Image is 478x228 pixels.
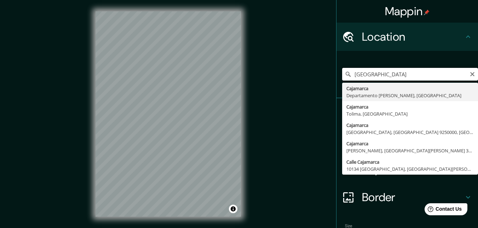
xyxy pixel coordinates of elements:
[470,70,475,77] button: Clear
[96,11,241,217] canvas: Map
[346,129,474,136] div: [GEOGRAPHIC_DATA], [GEOGRAPHIC_DATA] 9250000, [GEOGRAPHIC_DATA]
[385,4,430,18] h4: Mappin
[346,158,474,165] div: Calle Cajamarca
[346,147,474,154] div: [PERSON_NAME], [GEOGRAPHIC_DATA][PERSON_NAME] 3530000, [GEOGRAPHIC_DATA]
[336,127,478,155] div: Style
[362,30,464,44] h4: Location
[336,155,478,183] div: Layout
[342,68,478,81] input: Pick your city or area
[362,162,464,176] h4: Layout
[346,122,474,129] div: Cajamarca
[346,140,474,147] div: Cajamarca
[346,85,474,92] div: Cajamarca
[336,23,478,51] div: Location
[346,103,474,110] div: Cajamarca
[415,200,470,220] iframe: Help widget launcher
[346,110,474,117] div: Tolima, [GEOGRAPHIC_DATA]
[229,205,237,213] button: Toggle attribution
[424,10,430,15] img: pin-icon.png
[336,98,478,127] div: Pins
[336,183,478,211] div: Border
[346,165,474,173] div: 10134 [GEOGRAPHIC_DATA], [GEOGRAPHIC_DATA][PERSON_NAME], [GEOGRAPHIC_DATA]
[362,190,464,204] h4: Border
[346,92,474,99] div: Departamento [PERSON_NAME], [GEOGRAPHIC_DATA]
